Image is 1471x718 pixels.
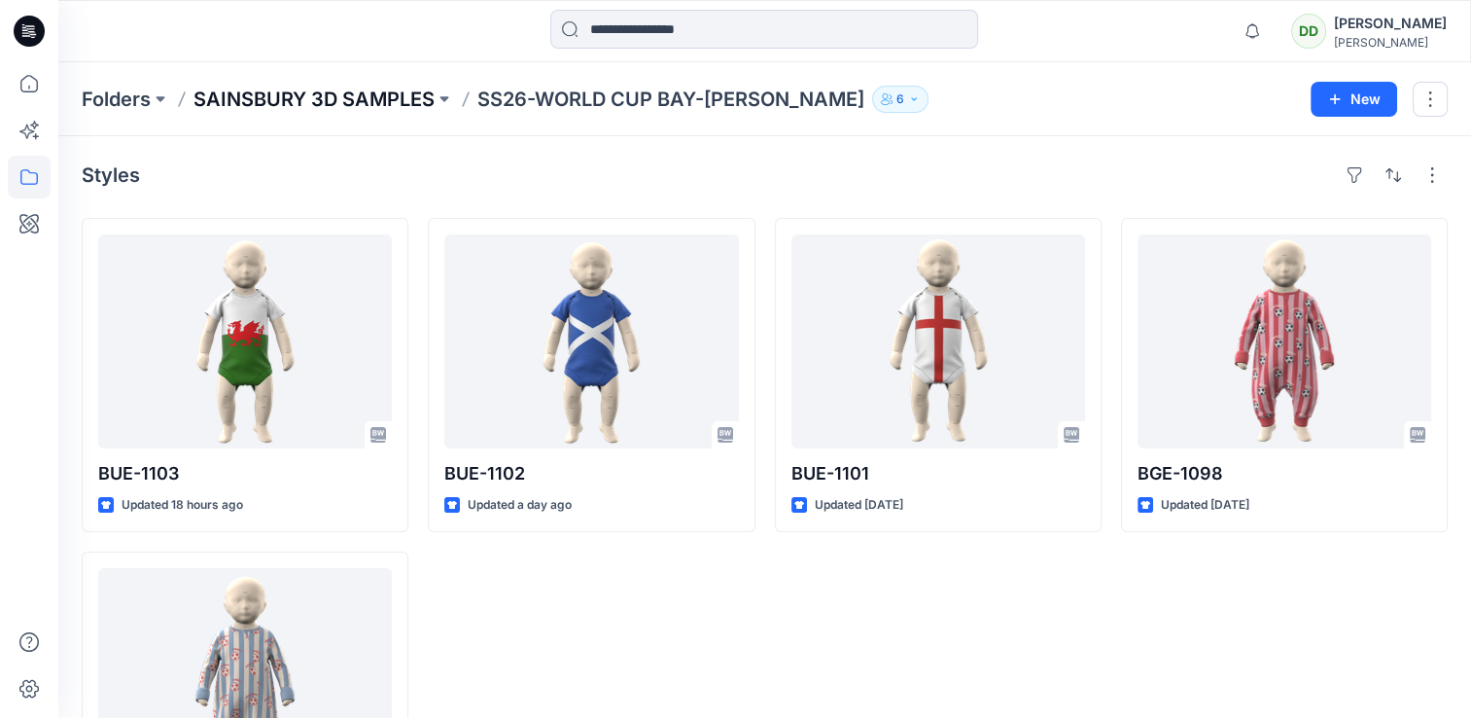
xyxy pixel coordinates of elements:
[1291,14,1326,49] div: DD
[82,163,140,187] h4: Styles
[444,234,738,449] a: BUE-1102
[477,86,864,113] p: SS26-WORLD CUP BAY-[PERSON_NAME]
[1334,12,1447,35] div: [PERSON_NAME]
[193,86,435,113] a: SAINSBURY 3D SAMPLES
[872,86,928,113] button: 6
[1161,495,1249,516] p: Updated [DATE]
[444,460,738,487] p: BUE-1102
[791,460,1085,487] p: BUE-1101
[98,234,392,449] a: BUE-1103
[1334,35,1447,50] div: [PERSON_NAME]
[82,86,151,113] a: Folders
[122,495,243,516] p: Updated 18 hours ago
[1138,234,1431,449] a: BGE-1098
[98,460,392,487] p: BUE-1103
[1138,460,1431,487] p: BGE-1098
[468,495,572,516] p: Updated a day ago
[815,495,903,516] p: Updated [DATE]
[791,234,1085,449] a: BUE-1101
[896,89,904,110] p: 6
[1311,82,1397,117] button: New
